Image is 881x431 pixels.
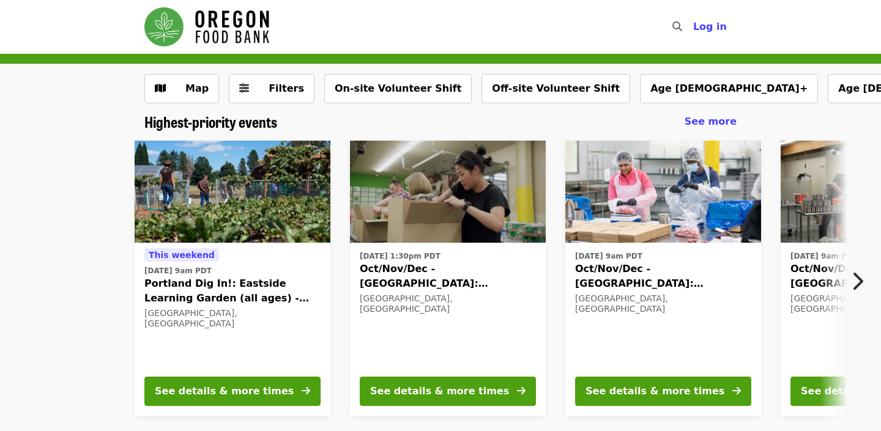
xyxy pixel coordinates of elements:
span: Filters [269,83,304,94]
a: See details for "Oct/Nov/Dec - Portland: Repack/Sort (age 8+)" [350,141,546,416]
div: [GEOGRAPHIC_DATA], [GEOGRAPHIC_DATA] [360,293,536,314]
img: Oct/Nov/Dec - Portland: Repack/Sort (age 8+) organized by Oregon Food Bank [350,141,546,243]
button: On-site Volunteer Shift [324,74,472,103]
img: Portland Dig In!: Eastside Learning Garden (all ages) - Aug/Sept/Oct organized by Oregon Food Bank [135,141,330,243]
a: See details for "Oct/Nov/Dec - Beaverton: Repack/Sort (age 10+)" [565,141,761,416]
button: See details & more times [144,377,321,406]
i: arrow-right icon [732,385,741,397]
span: Map [185,83,209,94]
button: See details & more times [575,377,751,406]
i: arrow-right icon [302,385,310,397]
button: Filters (0 selected) [229,74,314,103]
img: Oct/Nov/Dec - Beaverton: Repack/Sort (age 10+) organized by Oregon Food Bank [565,141,761,243]
a: Highest-priority events [144,113,277,131]
img: Oregon Food Bank - Home [144,7,269,46]
a: See details for "Portland Dig In!: Eastside Learning Garden (all ages) - Aug/Sept/Oct" [135,141,330,416]
span: See more [685,116,737,127]
time: [DATE] 1:30pm PDT [360,251,441,262]
button: Log in [683,15,737,39]
span: Oct/Nov/Dec - [GEOGRAPHIC_DATA]: Repack/Sort (age [DEMOGRAPHIC_DATA]+) [360,262,536,291]
button: Age [DEMOGRAPHIC_DATA]+ [640,74,818,103]
div: See details & more times [155,384,294,399]
span: This weekend [149,250,215,260]
span: Oct/Nov/Dec - [GEOGRAPHIC_DATA]: Repack/Sort (age [DEMOGRAPHIC_DATA]+) [575,262,751,291]
time: [DATE] 9am PDT [575,251,642,262]
i: sliders-h icon [239,83,249,94]
i: map icon [155,83,166,94]
a: See more [685,114,737,129]
input: Search [690,12,699,42]
span: Highest-priority events [144,111,277,132]
span: Portland Dig In!: Eastside Learning Garden (all ages) - Aug/Sept/Oct [144,276,321,306]
button: See details & more times [360,377,536,406]
time: [DATE] 9am PDT [144,265,212,276]
time: [DATE] 9am PDT [790,251,858,262]
button: Show map view [144,74,219,103]
div: [GEOGRAPHIC_DATA], [GEOGRAPHIC_DATA] [144,308,321,329]
button: Off-site Volunteer Shift [481,74,630,103]
span: Log in [693,21,727,32]
div: See details & more times [370,384,509,399]
i: chevron-right icon [851,270,863,293]
div: [GEOGRAPHIC_DATA], [GEOGRAPHIC_DATA] [575,293,751,314]
i: arrow-right icon [517,385,526,397]
i: search icon [672,21,682,32]
div: Highest-priority events [135,113,746,131]
div: See details & more times [585,384,724,399]
button: Next item [841,264,881,298]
